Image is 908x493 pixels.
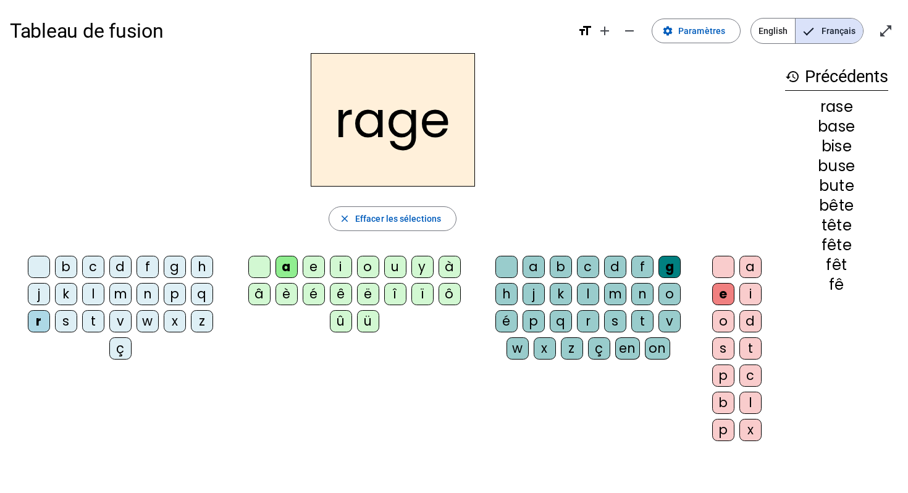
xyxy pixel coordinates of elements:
[191,256,213,278] div: h
[678,23,725,38] span: Paramètres
[604,310,626,332] div: s
[164,256,186,278] div: g
[785,159,888,174] div: buse
[658,256,681,278] div: g
[10,11,568,51] h1: Tableau de fusion
[796,19,863,43] span: Français
[330,310,352,332] div: û
[739,337,762,360] div: t
[82,283,104,305] div: l
[577,256,599,278] div: c
[604,256,626,278] div: d
[578,23,592,38] mat-icon: format_size
[597,23,612,38] mat-icon: add
[109,256,132,278] div: d
[622,23,637,38] mat-icon: remove
[164,310,186,332] div: x
[785,69,800,84] mat-icon: history
[303,256,325,278] div: e
[384,283,406,305] div: î
[592,19,617,43] button: Augmenter la taille de la police
[439,256,461,278] div: à
[561,337,583,360] div: z
[658,283,681,305] div: o
[191,283,213,305] div: q
[28,310,50,332] div: r
[137,256,159,278] div: f
[330,283,352,305] div: ê
[384,256,406,278] div: u
[357,283,379,305] div: ë
[495,310,518,332] div: é
[739,364,762,387] div: c
[615,337,640,360] div: en
[739,256,762,278] div: a
[785,99,888,114] div: rase
[652,19,741,43] button: Paramètres
[55,256,77,278] div: b
[550,256,572,278] div: b
[55,310,77,332] div: s
[330,256,352,278] div: i
[785,258,888,272] div: fêt
[739,283,762,305] div: i
[617,19,642,43] button: Diminuer la taille de la police
[712,364,734,387] div: p
[785,218,888,233] div: tête
[785,277,888,292] div: fê
[523,283,545,305] div: j
[739,419,762,441] div: x
[712,337,734,360] div: s
[631,256,654,278] div: f
[191,310,213,332] div: z
[82,310,104,332] div: t
[604,283,626,305] div: m
[339,213,350,224] mat-icon: close
[662,25,673,36] mat-icon: settings
[523,256,545,278] div: a
[55,283,77,305] div: k
[550,310,572,332] div: q
[751,19,795,43] span: English
[137,283,159,305] div: n
[712,310,734,332] div: o
[275,283,298,305] div: è
[878,23,893,38] mat-icon: open_in_full
[631,310,654,332] div: t
[109,310,132,332] div: v
[411,256,434,278] div: y
[712,392,734,414] div: b
[550,283,572,305] div: k
[439,283,461,305] div: ô
[658,310,681,332] div: v
[739,310,762,332] div: d
[495,283,518,305] div: h
[785,179,888,193] div: bute
[785,139,888,154] div: bise
[750,18,864,44] mat-button-toggle-group: Language selection
[523,310,545,332] div: p
[534,337,556,360] div: x
[785,63,888,91] h3: Précédents
[109,283,132,305] div: m
[785,119,888,134] div: base
[785,238,888,253] div: fête
[785,198,888,213] div: bête
[411,283,434,305] div: ï
[357,256,379,278] div: o
[645,337,670,360] div: on
[712,419,734,441] div: p
[137,310,159,332] div: w
[164,283,186,305] div: p
[873,19,898,43] button: Entrer en plein écran
[739,392,762,414] div: l
[82,256,104,278] div: c
[355,211,441,226] span: Effacer les sélections
[329,206,456,231] button: Effacer les sélections
[577,283,599,305] div: l
[631,283,654,305] div: n
[577,310,599,332] div: r
[588,337,610,360] div: ç
[311,53,475,187] h2: rage
[28,283,50,305] div: j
